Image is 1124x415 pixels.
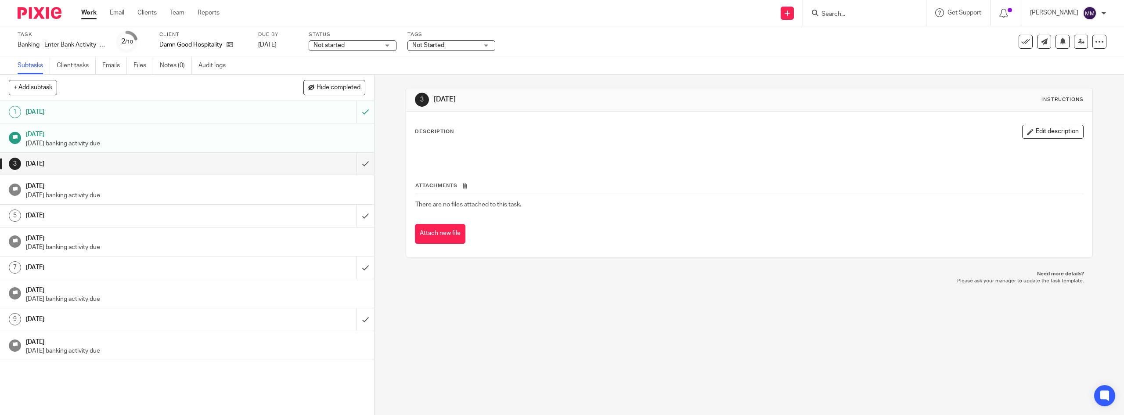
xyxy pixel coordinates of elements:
[121,36,133,47] div: 2
[198,57,232,74] a: Audit logs
[18,31,105,38] label: Task
[57,57,96,74] a: Client tasks
[26,191,366,200] p: [DATE] banking activity due
[1030,8,1078,17] p: [PERSON_NAME]
[821,11,900,18] input: Search
[198,8,220,17] a: Reports
[26,313,240,326] h1: [DATE]
[110,8,124,17] a: Email
[1041,96,1084,103] div: Instructions
[26,243,366,252] p: [DATE] banking activity due
[434,95,768,104] h1: [DATE]
[26,336,366,346] h1: [DATE]
[9,261,21,274] div: 7
[26,157,240,170] h1: [DATE]
[9,209,21,222] div: 5
[414,271,1084,278] p: Need more details?
[258,31,298,38] label: Due by
[26,128,366,139] h1: [DATE]
[9,80,57,95] button: + Add subtask
[309,31,396,38] label: Status
[137,8,157,17] a: Clients
[26,139,366,148] p: [DATE] banking activity due
[947,10,981,16] span: Get Support
[26,180,366,191] h1: [DATE]
[317,84,360,91] span: Hide completed
[415,202,521,208] span: There are no files attached to this task.
[415,93,429,107] div: 3
[26,232,366,243] h1: [DATE]
[9,158,21,170] div: 3
[133,57,153,74] a: Files
[412,42,444,48] span: Not Started
[313,42,345,48] span: Not started
[9,106,21,118] div: 1
[415,183,458,188] span: Attachments
[415,128,454,135] p: Description
[1022,125,1084,139] button: Edit description
[26,295,366,303] p: [DATE] banking activity due
[415,224,465,244] button: Attach new file
[9,313,21,325] div: 9
[81,8,97,17] a: Work
[303,80,365,95] button: Hide completed
[258,42,277,48] span: [DATE]
[26,284,366,295] h1: [DATE]
[26,261,240,274] h1: [DATE]
[1083,6,1097,20] img: svg%3E
[26,209,240,222] h1: [DATE]
[170,8,184,17] a: Team
[414,278,1084,285] p: Please ask your manager to update the task template.
[18,57,50,74] a: Subtasks
[26,105,240,119] h1: [DATE]
[18,7,61,19] img: Pixie
[160,57,192,74] a: Notes (0)
[18,40,105,49] div: Banking - Enter Bank Activity - week 34
[407,31,495,38] label: Tags
[159,31,247,38] label: Client
[125,40,133,44] small: /10
[159,40,222,49] p: Damn Good Hospitality
[26,346,366,355] p: [DATE] banking activity due
[102,57,127,74] a: Emails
